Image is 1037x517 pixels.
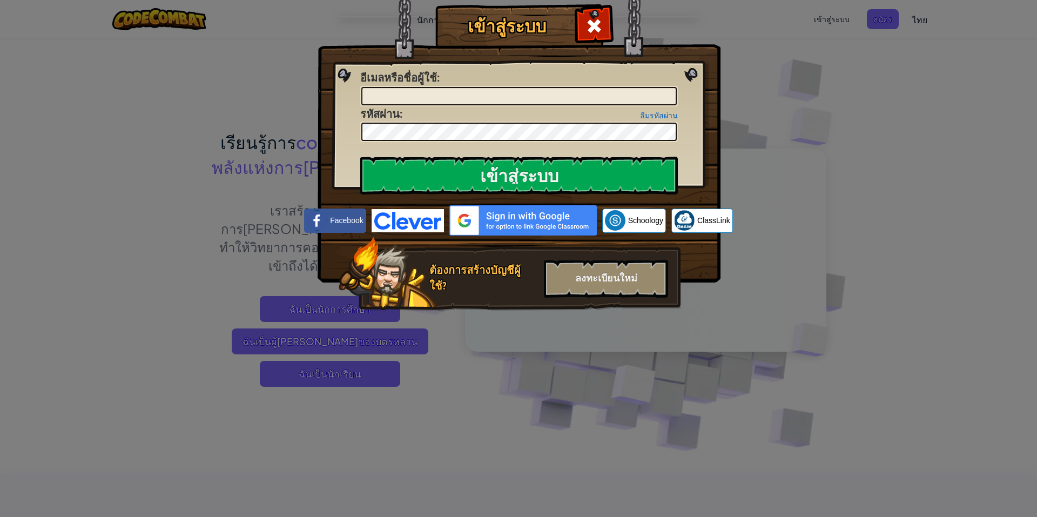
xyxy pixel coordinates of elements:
[429,263,537,293] div: ต้องการสร้างบัญชีผู้ใช้?
[697,215,730,226] span: ClassLink
[360,70,440,86] label: :
[438,17,576,36] h1: เข้าสู่ระบบ
[372,209,444,232] img: clever-logo-blue.png
[330,215,363,226] span: Facebook
[640,111,678,120] a: ลืมรหัสผ่าน
[605,210,625,231] img: schoology.png
[360,106,402,122] label: :
[307,210,327,231] img: facebook_small.png
[360,70,437,85] span: อีเมลหรือชื่อผู้ใช้
[674,210,695,231] img: classlink-logo-small.png
[360,157,678,194] input: เข้าสู่ระบบ
[360,106,400,121] span: รหัสผ่าน
[628,215,663,226] span: Schoology
[544,260,668,298] div: ลงทะเบียนใหม่
[449,205,597,236] img: gplus_sso_button2.svg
